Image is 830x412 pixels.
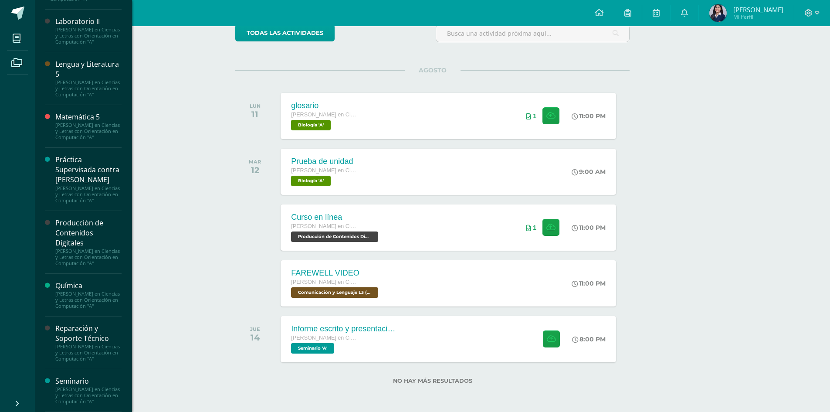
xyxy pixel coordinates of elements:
[526,224,536,231] div: Archivos entregados
[733,13,783,20] span: Mi Perfil
[291,269,380,278] div: FAREWELL VIDEO
[55,155,122,203] a: Práctica Supervisada contra [PERSON_NAME][PERSON_NAME] en Ciencias y Letras con Orientación en Co...
[291,157,356,166] div: Prueba de unidad
[250,103,261,109] div: LUN
[291,112,356,118] span: [PERSON_NAME] en Ciencias y Letras con Orientación en Computación
[291,279,356,285] span: [PERSON_NAME] en Ciencias y Letras con Orientación en Computación
[55,112,122,140] a: Matemática 5[PERSON_NAME] en Ciencias y Letras con Orientación en Computación "A"
[55,112,122,122] div: Matemática 5
[55,376,122,386] div: Seminario
[235,378,630,384] label: No hay más resultados
[55,281,122,309] a: Química[PERSON_NAME] en Ciencias y Letras con Orientación en Computación "A"
[250,326,260,332] div: JUE
[55,248,122,266] div: [PERSON_NAME] en Ciencias y Letras con Orientación en Computación "A"
[55,27,122,45] div: [PERSON_NAME] en Ciencias y Letras con Orientación en Computación "A"
[533,224,536,231] span: 1
[572,335,606,343] div: 8:00 PM
[291,120,331,130] span: Biología 'A'
[250,332,260,343] div: 14
[55,218,122,248] div: Producción de Contenidos Digitales
[250,109,261,119] div: 11
[55,291,122,309] div: [PERSON_NAME] en Ciencias y Letras con Orientación en Computación "A"
[572,112,606,120] div: 11:00 PM
[533,112,536,119] span: 1
[55,155,122,185] div: Práctica Supervisada contra [PERSON_NAME]
[55,59,122,79] div: Lengua y Literatura 5
[55,386,122,405] div: [PERSON_NAME] en Ciencias y Letras con Orientación en Computación "A"
[55,79,122,98] div: [PERSON_NAME] en Ciencias y Letras con Orientación en Computación "A"
[291,232,378,242] span: Producción de Contenidos Digitales 'A'
[55,185,122,204] div: [PERSON_NAME] en Ciencias y Letras con Orientación en Computación "A"
[733,5,783,14] span: [PERSON_NAME]
[405,66,461,74] span: AGOSTO
[291,287,378,298] span: Comunicación y Lenguaje L3 (Inglés Técnico) 5 'A'
[55,218,122,266] a: Producción de Contenidos Digitales[PERSON_NAME] en Ciencias y Letras con Orientación en Computaci...
[55,376,122,405] a: Seminario[PERSON_NAME] en Ciencias y Letras con Orientación en Computación "A"
[55,281,122,291] div: Química
[55,344,122,362] div: [PERSON_NAME] en Ciencias y Letras con Orientación en Computación "A"
[291,343,334,354] span: Seminario 'A'
[572,168,606,176] div: 9:00 AM
[526,112,536,119] div: Archivos entregados
[291,167,356,174] span: [PERSON_NAME] en Ciencias y Letras con Orientación en Computación
[249,165,261,175] div: 12
[436,25,629,42] input: Busca una actividad próxima aquí...
[291,101,356,110] div: glosario
[572,224,606,232] div: 11:00 PM
[291,324,396,334] div: Informe escrito y presentación final
[291,176,331,186] span: Biología 'A'
[55,323,122,362] a: Reparación y Soporte Técnico[PERSON_NAME] en Ciencias y Letras con Orientación en Computación "A"
[55,323,122,344] div: Reparación y Soporte Técnico
[55,59,122,98] a: Lengua y Literatura 5[PERSON_NAME] en Ciencias y Letras con Orientación en Computación "A"
[291,213,380,222] div: Curso en línea
[55,122,122,140] div: [PERSON_NAME] en Ciencias y Letras con Orientación en Computación "A"
[55,17,122,27] div: Laboratorio II
[291,335,356,341] span: [PERSON_NAME] en Ciencias y Letras con Orientación en Computación
[709,4,727,22] img: a82f2996fe71ceb61ee3e19894f4f185.png
[572,279,606,287] div: 11:00 PM
[249,159,261,165] div: MAR
[291,223,356,229] span: [PERSON_NAME] en Ciencias y Letras con Orientación en Computación
[235,24,335,41] a: todas las Actividades
[55,17,122,45] a: Laboratorio II[PERSON_NAME] en Ciencias y Letras con Orientación en Computación "A"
